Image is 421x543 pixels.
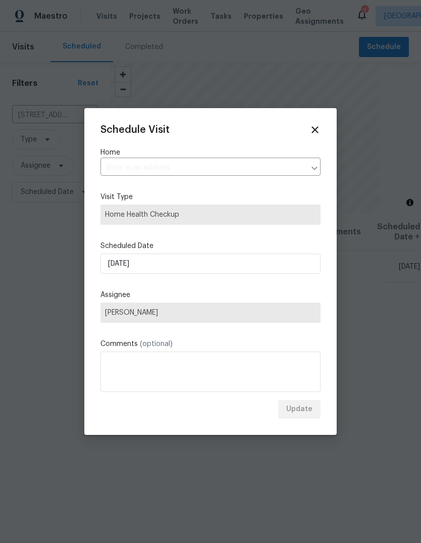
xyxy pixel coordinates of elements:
label: Scheduled Date [100,241,321,251]
span: Schedule Visit [100,125,170,135]
span: (optional) [140,340,173,348]
span: Close [309,124,321,135]
label: Comments [100,339,321,349]
span: [PERSON_NAME] [105,309,316,317]
span: Home Health Checkup [105,210,316,220]
label: Visit Type [100,192,321,202]
label: Home [100,147,321,158]
label: Assignee [100,290,321,300]
input: M/D/YYYY [100,254,321,274]
input: Enter in an address [100,160,305,176]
